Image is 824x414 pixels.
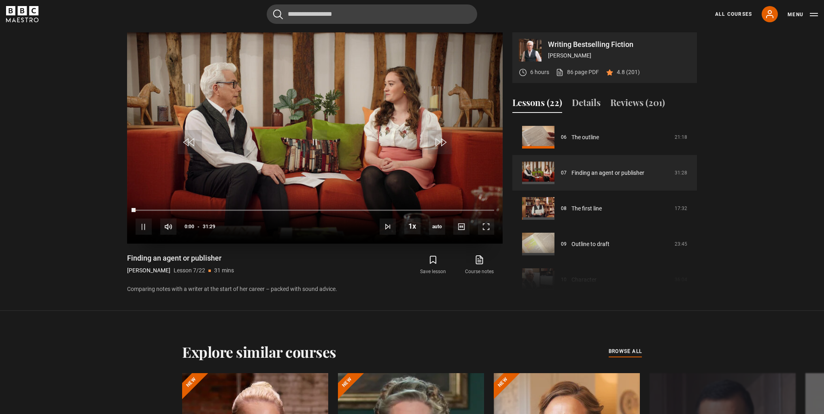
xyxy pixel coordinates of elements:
[380,219,396,235] button: Next Lesson
[548,41,690,48] p: Writing Bestselling Fiction
[273,9,283,19] button: Submit the search query
[571,133,599,142] a: The outline
[571,204,602,213] a: The first line
[198,224,200,229] span: -
[174,266,205,275] p: Lesson 7/22
[571,240,610,248] a: Outline to draft
[429,219,445,235] span: auto
[609,347,642,356] a: browse all
[127,285,503,293] p: Comparing notes with a writer at the start of her career – packed with sound advice.
[571,169,644,177] a: Finding an agent or publisher
[548,51,690,60] p: [PERSON_NAME]
[478,219,494,235] button: Fullscreen
[127,253,234,263] h1: Finding an agent or publisher
[185,219,194,234] span: 0:00
[788,11,818,19] button: Toggle navigation
[530,68,549,76] p: 6 hours
[410,253,456,277] button: Save lesson
[182,343,336,360] h2: Explore similar courses
[267,4,477,24] input: Search
[136,210,494,211] div: Progress Bar
[203,219,215,234] span: 31:29
[556,68,599,76] a: 86 page PDF
[572,96,601,113] button: Details
[715,11,752,18] a: All Courses
[617,68,640,76] p: 4.8 (201)
[429,219,445,235] div: Current quality: 720p
[127,32,503,244] video-js: Video Player
[160,219,176,235] button: Mute
[136,219,152,235] button: Pause
[457,253,503,277] a: Course notes
[127,266,170,275] p: [PERSON_NAME]
[214,266,234,275] p: 31 mins
[512,96,562,113] button: Lessons (22)
[6,6,38,22] svg: BBC Maestro
[404,218,420,234] button: Playback Rate
[609,347,642,355] span: browse all
[610,96,665,113] button: Reviews (201)
[453,219,469,235] button: Captions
